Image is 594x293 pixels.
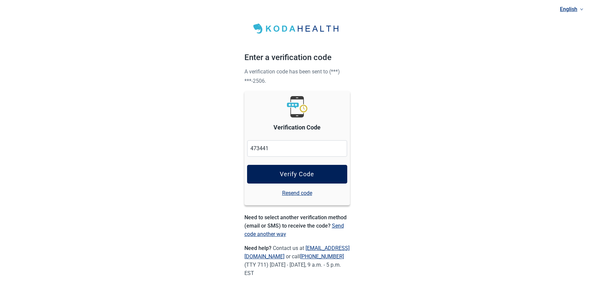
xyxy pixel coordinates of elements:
[244,68,340,84] span: A verification code has been sent to (***) ***-2506.
[244,253,344,268] span: or call (TTY 711)
[244,245,350,260] a: [EMAIL_ADDRESS][DOMAIN_NAME]
[580,8,583,11] span: down
[247,165,347,184] button: Verify Code
[244,8,350,291] main: Main content
[244,245,350,260] span: Contact us at
[244,245,273,251] span: Need help?
[244,262,341,276] span: [DATE] - [DATE], 9 a.m. - 5 p.m. EST
[247,140,347,157] input: Enter Code Here
[273,123,321,132] label: Verification Code
[557,4,586,15] a: Current language: English
[244,51,350,67] h1: Enter a verification code
[244,214,347,229] span: Need to select another verification method (email or SMS) to receive the code?
[280,171,314,178] div: Verify Code
[282,189,312,197] a: Resend code
[249,21,344,36] img: Koda Health
[300,253,344,260] a: [PHONE_NUMBER]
